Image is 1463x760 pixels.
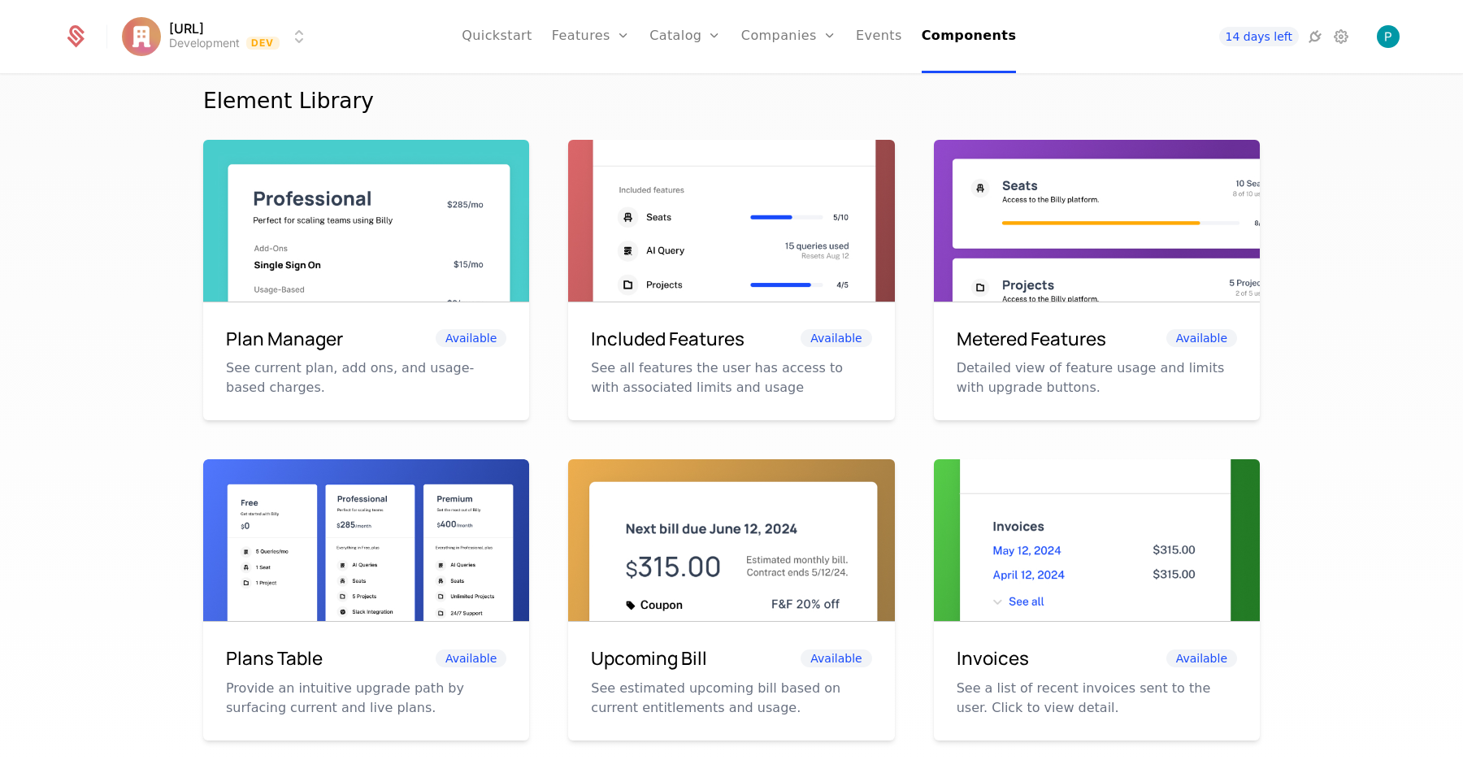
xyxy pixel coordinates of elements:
img: Peter Keens [1377,25,1400,48]
p: Provide an intuitive upgrade path by surfacing current and live plans. [226,679,506,718]
button: Open user button [1377,25,1400,48]
h6: Metered Features [957,325,1106,353]
h6: Upcoming Bill [591,645,707,672]
p: See a list of recent invoices sent to the user. Click to view detail. [957,679,1237,718]
h6: Invoices [957,645,1029,672]
div: Element Library [203,88,1260,114]
p: See estimated upcoming bill based on current entitlements and usage. [591,679,871,718]
a: Integrations [1305,27,1325,46]
img: Appy.AI [122,17,161,56]
span: Dev [246,37,280,50]
h6: Plans Table [226,645,323,672]
p: See current plan, add ons, and usage-based charges. [226,358,506,397]
div: Development [169,35,240,51]
p: Detailed view of feature usage and limits with upgrade buttons. [957,358,1237,397]
span: Available [436,649,506,667]
p: See all features the user has access to with associated limits and usage [591,358,871,397]
a: 14 days left [1219,27,1299,46]
span: Available [801,329,871,347]
span: Available [1166,329,1237,347]
h6: Included Features [591,325,745,353]
h6: Plan Manager [226,325,343,353]
span: Available [801,649,871,667]
span: [URL] [169,22,204,35]
button: Select environment [127,19,309,54]
span: Available [436,329,506,347]
a: Settings [1331,27,1351,46]
span: Available [1166,649,1237,667]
